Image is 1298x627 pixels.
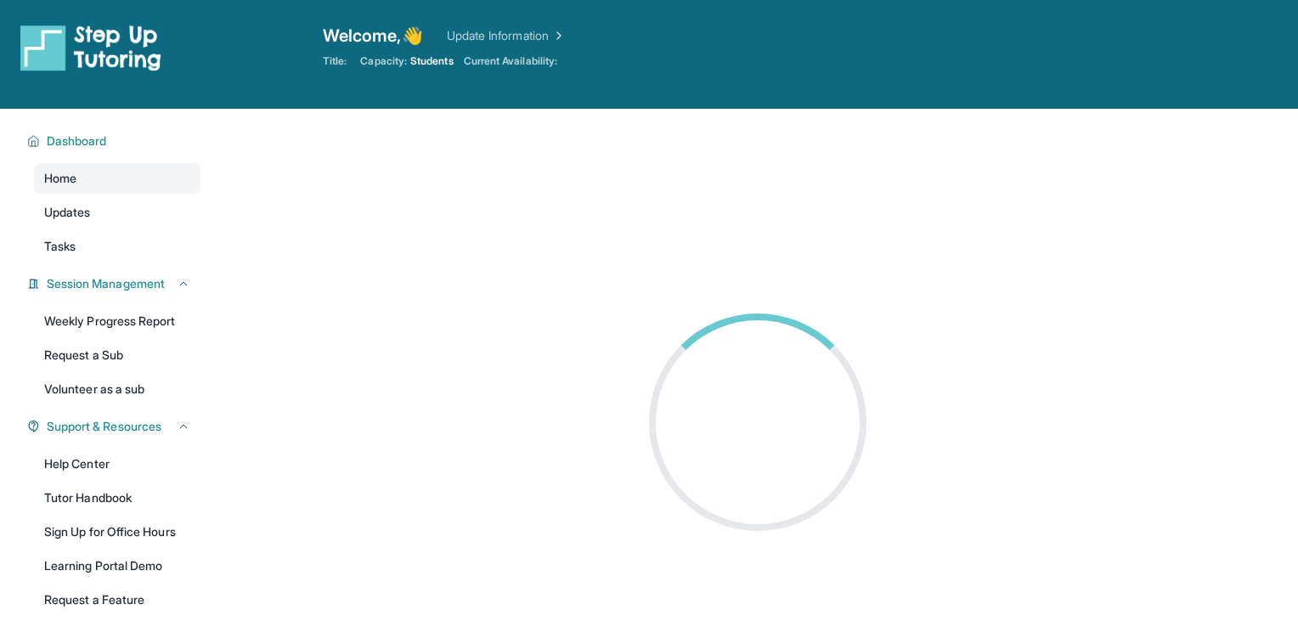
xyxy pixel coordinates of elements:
a: Learning Portal Demo [34,551,200,581]
span: Welcome, 👋 [323,24,423,48]
a: Home [34,163,200,194]
a: Volunteer as a sub [34,374,200,404]
a: Help Center [34,449,200,479]
img: logo [20,24,161,71]
button: Session Management [40,275,190,292]
a: Tutor Handbook [34,483,200,513]
span: Students [410,54,454,68]
span: Capacity: [360,54,407,68]
button: Dashboard [40,133,190,150]
a: Tasks [34,231,200,262]
span: Support & Resources [47,418,161,435]
a: Weekly Progress Report [34,306,200,336]
a: Request a Sub [34,340,200,370]
span: Tasks [44,238,76,255]
a: Update Information [447,27,566,44]
span: Current Availability: [464,54,557,68]
span: Home [44,170,76,187]
a: Request a Feature [34,585,200,615]
img: Chevron Right [549,27,566,44]
span: Updates [44,204,91,221]
span: Dashboard [47,133,107,150]
span: Session Management [47,275,165,292]
a: Updates [34,197,200,228]
span: Title: [323,54,347,68]
button: Support & Resources [40,418,190,435]
a: Sign Up for Office Hours [34,517,200,547]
